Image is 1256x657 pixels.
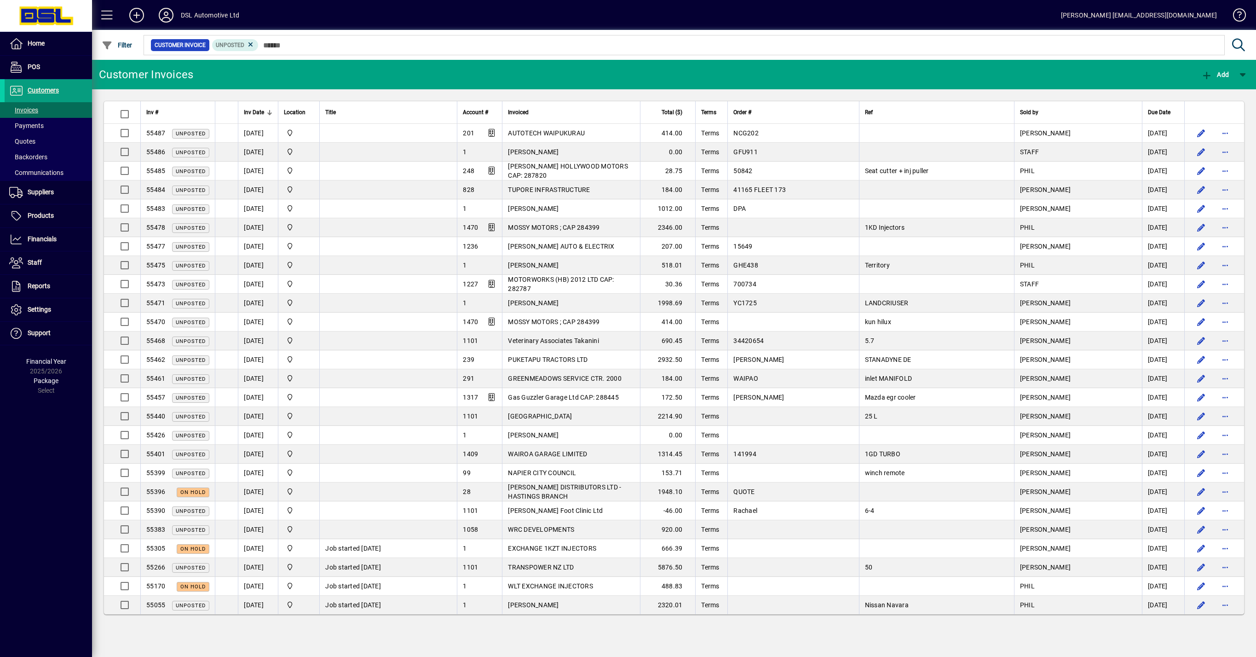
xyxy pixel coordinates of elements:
span: 55475 [146,262,165,269]
span: Unposted [176,338,206,344]
span: 1 [463,148,467,156]
td: [DATE] [238,256,278,275]
span: Terms [701,243,719,250]
div: Inv # [146,107,209,117]
button: More options [1218,163,1233,178]
button: More options [1218,503,1233,518]
span: 41165 FLEET 173 [733,186,786,193]
mat-chip: Customer Invoice Status: Unposted [212,39,259,51]
button: More options [1218,484,1233,499]
span: Customers [28,87,59,94]
button: More options [1218,220,1233,235]
td: 2346.00 [640,218,695,237]
button: More options [1218,598,1233,612]
span: Suppliers [28,188,54,196]
a: Quotes [5,134,92,149]
span: Mazda egr cooler [865,394,916,401]
span: 34420654 [733,337,764,344]
span: 239 [463,356,474,363]
td: [DATE] [1142,407,1184,426]
button: Edit [1194,182,1209,197]
button: Edit [1194,579,1209,593]
span: Due Date [1148,107,1170,117]
span: [PERSON_NAME] [1020,356,1071,363]
span: [PERSON_NAME] [1020,318,1071,326]
a: Reports [5,275,92,298]
div: Order # [733,107,853,117]
td: [DATE] [238,313,278,331]
span: Financials [28,235,57,243]
span: 55470 [146,318,165,326]
span: NCG202 [733,129,759,137]
span: Terms [701,186,719,193]
span: Account # [463,107,488,117]
button: More options [1218,145,1233,159]
td: 2214.90 [640,407,695,426]
span: WAIPAO [733,375,758,382]
td: [DATE] [1142,199,1184,218]
span: Home [28,40,45,47]
div: Account # [463,107,496,117]
span: 291 [463,375,474,382]
a: Home [5,32,92,55]
span: 1236 [463,243,478,250]
span: Terms [701,318,719,326]
button: More options [1218,409,1233,424]
span: Terms [701,224,719,231]
td: [DATE] [1142,331,1184,350]
div: Sold by [1020,107,1136,117]
span: 55484 [146,186,165,193]
span: [PERSON_NAME] [508,262,559,269]
button: More options [1218,447,1233,461]
span: 55440 [146,413,165,420]
a: Payments [5,118,92,134]
a: Invoices [5,102,92,118]
td: [DATE] [238,275,278,294]
span: 55486 [146,148,165,156]
span: 55457 [146,394,165,401]
button: Edit [1194,409,1209,424]
button: More options [1218,277,1233,291]
span: Terms [701,129,719,137]
span: 1KD Injectors [865,224,905,231]
span: 1101 [463,413,478,420]
button: More options [1218,239,1233,254]
span: Support [28,329,51,337]
span: GFU911 [733,148,758,156]
button: Add [1199,66,1231,83]
button: More options [1218,465,1233,480]
span: [PERSON_NAME] [733,394,784,401]
span: Inv # [146,107,158,117]
span: Terms [701,375,719,382]
a: Financials [5,228,92,251]
span: Unposted [176,282,206,288]
button: Edit [1194,258,1209,273]
span: Central [284,147,314,157]
span: Payments [9,122,44,129]
button: Add [122,7,151,23]
a: Support [5,322,92,345]
span: Central [284,222,314,233]
span: Backorders [9,153,47,161]
span: Terms [701,262,719,269]
span: [GEOGRAPHIC_DATA] [508,413,572,420]
td: [DATE] [238,369,278,388]
span: GREENMEADOWS SERVICE CTR. 2000 [508,375,622,382]
td: 184.00 [640,180,695,199]
span: 5.7 [865,337,875,344]
td: [DATE] [238,237,278,256]
div: Total ($) [646,107,691,117]
td: 184.00 [640,369,695,388]
span: Add [1201,71,1229,78]
span: 55478 [146,224,165,231]
span: Settings [28,306,51,313]
a: Staff [5,251,92,274]
div: Ref [865,107,1008,117]
button: Filter [99,37,135,53]
span: MOTORWORKS (HB) 2012 LTD CAP: 282787 [508,276,614,292]
td: [DATE] [1142,256,1184,275]
button: More options [1218,352,1233,367]
span: Unposted [176,357,206,363]
span: Central [284,392,314,402]
span: Unposted [176,263,206,269]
